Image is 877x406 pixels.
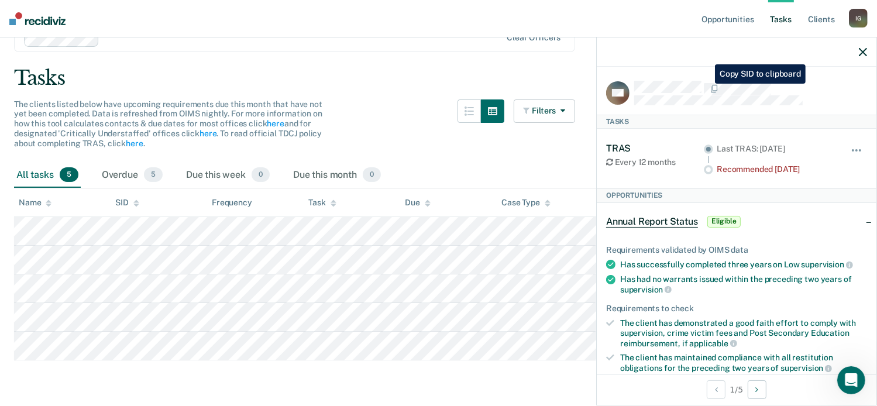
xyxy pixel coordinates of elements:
[126,139,143,148] a: here
[115,198,139,208] div: SID
[837,366,865,394] iframe: Intercom live chat
[597,203,876,240] div: Annual Report StatusEligible
[14,163,81,188] div: All tasks
[405,198,431,208] div: Due
[620,285,672,294] span: supervision
[606,216,698,228] span: Annual Report Status
[717,164,834,174] div: Recommended [DATE]
[14,99,322,148] span: The clients listed below have upcoming requirements due this month that have not yet been complet...
[19,198,51,208] div: Name
[717,144,834,154] div: Last TRAS: [DATE]
[620,259,867,270] div: Has successfully completed three years on Low
[308,198,336,208] div: Task
[707,380,725,399] button: Previous Client
[9,12,66,25] img: Recidiviz
[267,119,284,128] a: here
[802,260,853,269] span: supervision
[507,33,560,43] div: Clear officers
[606,304,867,314] div: Requirements to check
[514,99,576,123] button: Filters
[363,167,381,183] span: 0
[60,167,78,183] span: 5
[212,198,252,208] div: Frequency
[597,115,876,129] div: Tasks
[184,163,272,188] div: Due this week
[606,245,867,255] div: Requirements validated by OIMS data
[620,318,867,348] div: The client has demonstrated a good faith effort to comply with supervision, crime victim fees and...
[99,163,165,188] div: Overdue
[620,353,867,373] div: The client has maintained compliance with all restitution obligations for the preceding two years of
[748,380,766,399] button: Next Client
[14,66,863,90] div: Tasks
[597,188,876,202] div: Opportunities
[707,216,741,228] span: Eligible
[780,363,832,373] span: supervision
[144,167,163,183] span: 5
[606,143,704,154] div: TRAS
[597,374,876,405] div: 1 / 5
[501,198,551,208] div: Case Type
[849,9,868,27] div: I G
[690,339,737,348] span: applicable
[200,129,216,138] a: here
[291,163,383,188] div: Due this month
[620,274,867,294] div: Has had no warrants issued within the preceding two years of
[252,167,270,183] span: 0
[606,157,704,167] div: Every 12 months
